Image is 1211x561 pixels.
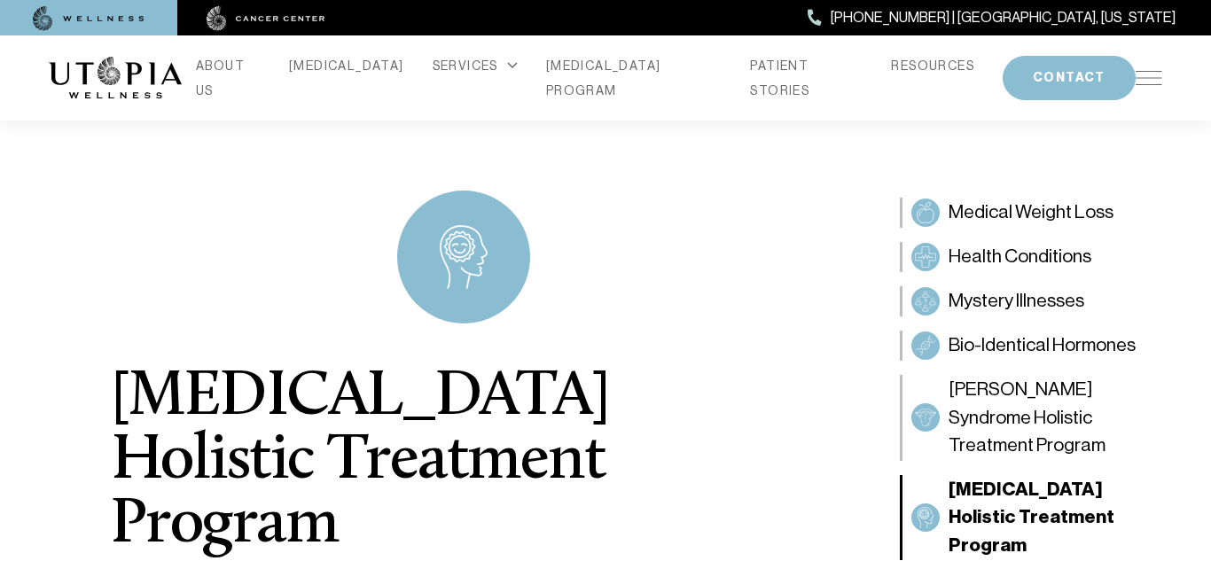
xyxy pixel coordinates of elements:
[915,202,936,223] img: Medical Weight Loss
[750,53,863,103] a: PATIENT STORIES
[915,507,936,528] img: Dementia Holistic Treatment Program
[949,243,1091,271] span: Health Conditions
[49,57,182,99] img: logo
[915,246,936,268] img: Health Conditions
[915,335,936,356] img: Bio-Identical Hormones
[831,6,1176,29] span: [PHONE_NUMBER] | [GEOGRAPHIC_DATA], [US_STATE]
[915,291,936,312] img: Mystery Illnesses
[546,53,723,103] a: [MEDICAL_DATA] PROGRAM
[900,242,1162,272] a: Health ConditionsHealth Conditions
[949,331,1136,360] span: Bio-Identical Hormones
[433,53,518,78] div: SERVICES
[891,53,974,78] a: RESOURCES
[949,199,1113,227] span: Medical Weight Loss
[900,375,1162,461] a: Sjögren’s Syndrome Holistic Treatment Program[PERSON_NAME] Syndrome Holistic Treatment Program
[440,225,488,289] img: icon
[111,366,817,557] h1: [MEDICAL_DATA] Holistic Treatment Program
[949,476,1153,560] span: [MEDICAL_DATA] Holistic Treatment Program
[900,331,1162,361] a: Bio-Identical HormonesBio-Identical Hormones
[289,53,404,78] a: [MEDICAL_DATA]
[1136,71,1162,85] img: icon-hamburger
[900,198,1162,228] a: Medical Weight LossMedical Weight Loss
[900,286,1162,316] a: Mystery IllnessesMystery Illnesses
[949,376,1153,460] span: [PERSON_NAME] Syndrome Holistic Treatment Program
[33,6,145,31] img: wellness
[207,6,325,31] img: cancer center
[915,407,936,428] img: Sjögren’s Syndrome Holistic Treatment Program
[900,475,1162,561] a: Dementia Holistic Treatment Program[MEDICAL_DATA] Holistic Treatment Program
[196,53,261,103] a: ABOUT US
[949,287,1084,316] span: Mystery Illnesses
[1003,56,1136,100] button: CONTACT
[808,6,1176,29] a: [PHONE_NUMBER] | [GEOGRAPHIC_DATA], [US_STATE]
